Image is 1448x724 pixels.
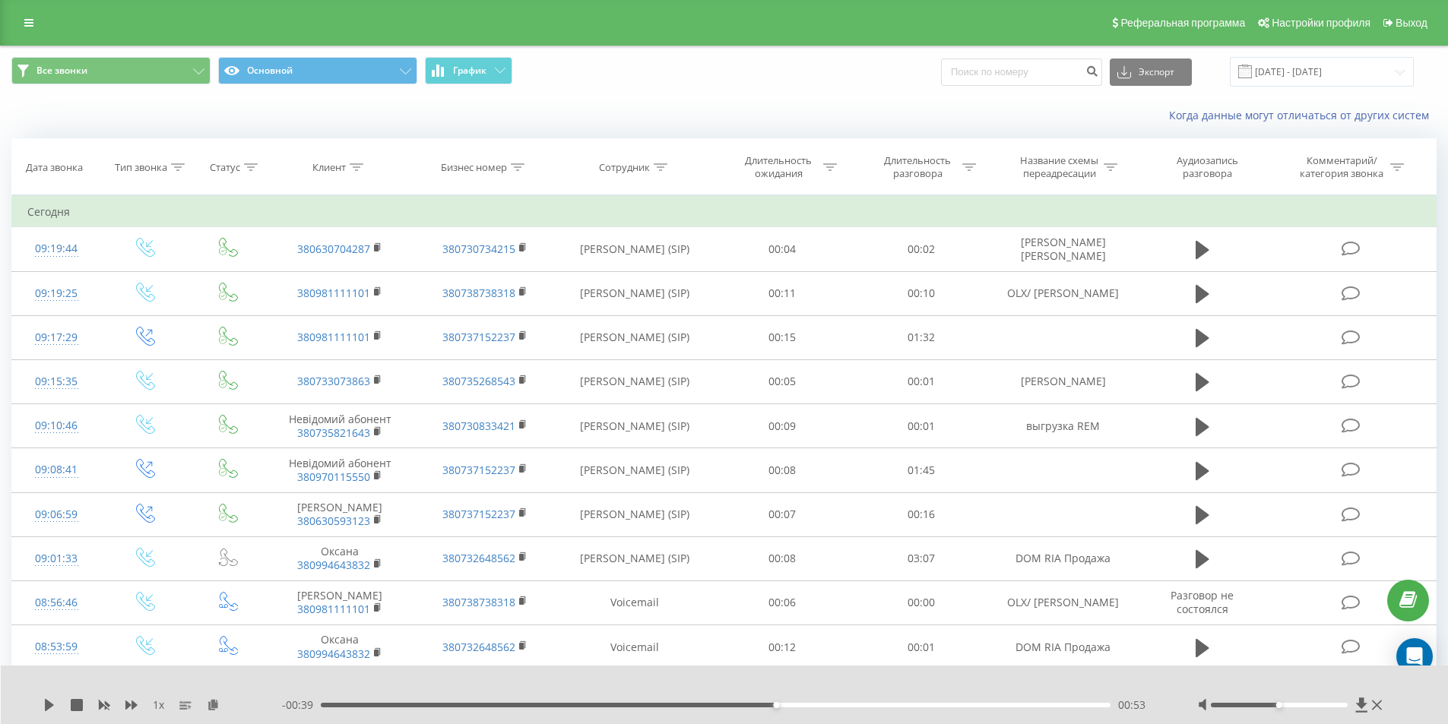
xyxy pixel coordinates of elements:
[442,330,515,344] a: 380737152237
[27,234,86,264] div: 09:19:44
[297,374,370,388] a: 380733073863
[557,315,713,359] td: [PERSON_NAME] (SIP)
[442,419,515,433] a: 380730833421
[268,492,412,536] td: [PERSON_NAME]
[557,359,713,403] td: [PERSON_NAME] (SIP)
[1396,17,1427,29] span: Выход
[852,227,991,271] td: 00:02
[1169,108,1437,122] a: Когда данные могут отличаться от других систем
[26,161,83,174] div: Дата звонка
[713,492,852,536] td: 00:07
[557,625,713,669] td: Voicemail
[990,580,1135,624] td: OLX/ [PERSON_NAME]
[442,374,515,388] a: 380735268543
[557,580,713,624] td: Voicemail
[297,602,370,616] a: 380981111101
[268,404,412,448] td: Невідомий абонент
[990,227,1135,271] td: [PERSON_NAME] [PERSON_NAME]
[713,448,852,492] td: 00:08
[713,536,852,580] td: 00:08
[27,367,86,397] div: 09:15:35
[852,625,991,669] td: 00:01
[27,455,86,485] div: 09:08:41
[557,536,713,580] td: [PERSON_NAME] (SIP)
[297,242,370,256] a: 380630704287
[1276,702,1282,708] div: Accessibility label
[27,279,86,308] div: 09:19:25
[27,588,86,618] div: 08:56:46
[557,448,713,492] td: [PERSON_NAME] (SIP)
[713,580,852,624] td: 00:06
[27,632,86,662] div: 08:53:59
[557,404,713,448] td: [PERSON_NAME] (SIP)
[297,558,370,572] a: 380994643832
[852,536,991,580] td: 03:07
[773,702,779,708] div: Accessibility label
[877,154,958,180] div: Длительность разговора
[557,271,713,315] td: [PERSON_NAME] (SIP)
[297,469,370,484] a: 380970115550
[713,625,852,669] td: 00:12
[990,625,1135,669] td: DOM RIA Продажа
[312,161,346,174] div: Клиент
[1158,154,1256,180] div: Аудиозапись разговора
[852,580,991,624] td: 00:00
[1297,154,1386,180] div: Комментарий/категория звонка
[442,640,515,654] a: 380732648562
[990,271,1135,315] td: OLX/ [PERSON_NAME]
[442,595,515,609] a: 380738738318
[557,227,713,271] td: [PERSON_NAME] (SIP)
[27,323,86,353] div: 09:17:29
[1118,697,1145,713] span: 00:53
[153,697,164,713] span: 1 x
[442,463,515,477] a: 380737152237
[268,536,412,580] td: Оксана
[115,161,167,174] div: Тип звонка
[218,57,417,84] button: Основной
[941,58,1102,86] input: Поиск по номеру
[713,227,852,271] td: 00:04
[297,286,370,300] a: 380981111101
[557,492,713,536] td: [PERSON_NAME] (SIP)
[210,161,240,174] div: Статус
[268,580,412,624] td: [PERSON_NAME]
[27,544,86,574] div: 09:01:33
[12,197,1437,227] td: Сегодня
[27,500,86,530] div: 09:06:59
[713,359,852,403] td: 00:05
[441,161,507,174] div: Бизнес номер
[990,536,1135,580] td: DOM RIA Продажа
[1120,17,1245,29] span: Реферальная программа
[852,315,991,359] td: 01:32
[27,411,86,441] div: 09:10:46
[297,514,370,528] a: 380630593123
[852,492,991,536] td: 00:16
[268,625,412,669] td: Оксана
[453,65,486,76] span: График
[442,286,515,300] a: 380738738318
[713,271,852,315] td: 00:11
[852,359,991,403] td: 00:01
[297,330,370,344] a: 380981111101
[852,271,991,315] td: 00:10
[738,154,819,180] div: Длительность ожидания
[990,404,1135,448] td: выгрузка REM
[852,404,991,448] td: 00:01
[11,57,211,84] button: Все звонки
[442,551,515,565] a: 380732648562
[1171,588,1234,616] span: Разговор не состоялся
[297,425,370,440] a: 380735821643
[282,697,321,713] span: - 00:39
[1396,638,1433,675] div: Open Intercom Messenger
[297,647,370,661] a: 380994643832
[442,507,515,521] a: 380737152237
[268,448,412,492] td: Невідомий абонент
[1110,58,1192,86] button: Экспорт
[36,65,87,77] span: Все звонки
[1019,154,1100,180] div: Название схемы переадресации
[442,242,515,256] a: 380730734215
[713,315,852,359] td: 00:15
[990,359,1135,403] td: [PERSON_NAME]
[852,448,991,492] td: 01:45
[599,161,650,174] div: Сотрудник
